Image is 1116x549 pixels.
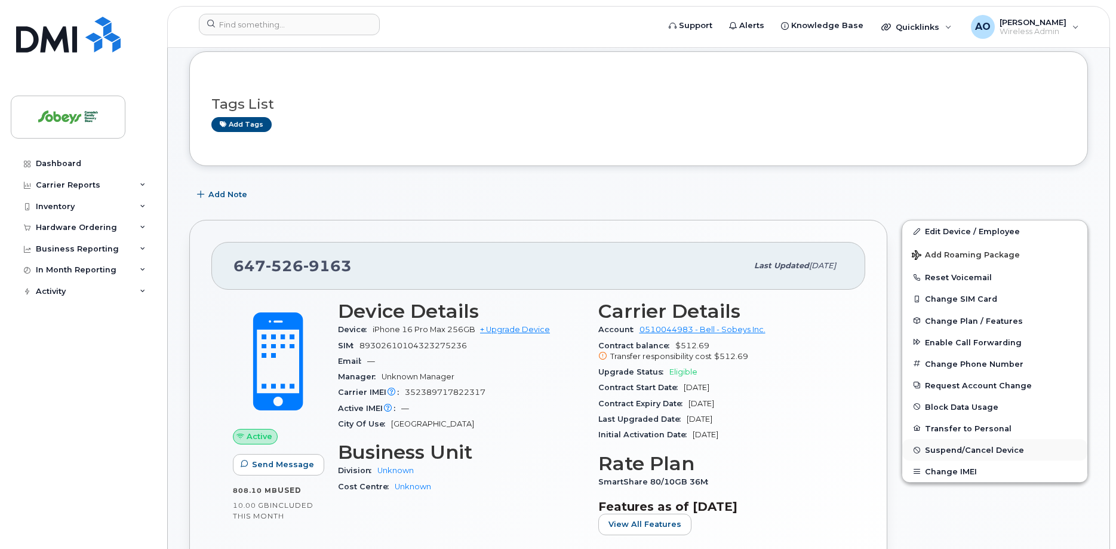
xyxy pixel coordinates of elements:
span: $512.69 [714,352,748,361]
span: Cost Centre [338,482,395,491]
span: [DATE] [688,399,714,408]
span: AO [975,20,991,34]
input: Find something... [199,14,380,35]
button: Change Phone Number [902,353,1087,375]
span: Upgrade Status [598,367,669,376]
span: 352389717822317 [405,388,485,397]
button: Reset Voicemail [902,266,1087,288]
a: Unknown [377,466,414,475]
a: Alerts [721,14,773,38]
span: Support [679,20,712,32]
span: Contract balance [598,341,675,350]
a: Knowledge Base [773,14,872,38]
span: — [367,357,375,366]
span: 9163 [303,257,352,275]
span: 89302610104323275236 [359,341,467,350]
span: Knowledge Base [791,20,863,32]
span: Carrier IMEI [338,388,405,397]
h3: Device Details [338,300,584,322]
button: Suspend/Cancel Device [902,439,1087,461]
h3: Features as of [DATE] [598,499,844,514]
span: Add Note [208,189,247,200]
span: Wireless Admin [1000,27,1066,36]
span: Change Plan / Features [925,316,1023,325]
span: Contract Expiry Date [598,399,688,408]
span: Transfer responsibility cost [610,352,712,361]
div: Quicklinks [873,15,960,39]
button: Add Roaming Package [902,242,1087,266]
span: $512.69 [598,341,844,363]
div: Antonio Orgera [963,15,1087,39]
span: [PERSON_NAME] [1000,17,1066,27]
span: [DATE] [684,383,709,392]
button: Change SIM Card [902,288,1087,309]
a: Unknown [395,482,431,491]
button: Block Data Usage [902,396,1087,418]
h3: Tags List [211,97,1066,112]
span: 808.10 MB [233,486,278,495]
span: Initial Activation Date [598,430,693,439]
span: Email [338,357,367,366]
h3: Business Unit [338,441,584,463]
button: Add Note [189,184,257,206]
a: + Upgrade Device [480,325,550,334]
span: Account [598,325,640,334]
button: Send Message [233,454,324,476]
span: View All Features [608,519,681,530]
h3: Rate Plan [598,453,844,474]
span: Unknown Manager [382,372,454,381]
button: Request Account Change [902,375,1087,396]
span: 526 [266,257,303,275]
span: Enable Call Forwarding [925,338,1022,346]
span: Active IMEI [338,404,401,413]
span: Contract Start Date [598,383,684,392]
span: Active [247,431,272,442]
span: used [278,486,302,495]
h3: Carrier Details [598,300,844,322]
span: SIM [338,341,359,350]
span: Last updated [754,261,809,270]
span: included this month [233,501,313,520]
span: 10.00 GB [233,501,270,510]
a: Support [660,14,721,38]
span: SmartShare 80/10GB 36M [598,477,714,486]
span: Manager [338,372,382,381]
button: Transfer to Personal [902,418,1087,439]
span: Alerts [739,20,764,32]
button: Change IMEI [902,461,1087,482]
a: Edit Device / Employee [902,220,1087,242]
span: Quicklinks [896,22,939,32]
span: [DATE] [693,430,718,439]
span: [DATE] [809,261,836,270]
span: Send Message [252,459,314,470]
span: 647 [233,257,352,275]
span: [DATE] [687,415,712,424]
span: iPhone 16 Pro Max 256GB [373,325,475,334]
button: Enable Call Forwarding [902,332,1087,353]
span: Device [338,325,373,334]
button: Change Plan / Features [902,310,1087,332]
span: [GEOGRAPHIC_DATA] [391,419,474,428]
span: Add Roaming Package [912,250,1020,262]
span: Eligible [669,367,697,376]
span: Last Upgraded Date [598,415,687,424]
span: Division [338,466,377,475]
span: City Of Use [338,419,391,428]
span: Suspend/Cancel Device [925,446,1024,455]
a: 0510044983 - Bell - Sobeys Inc. [640,325,765,334]
span: — [401,404,409,413]
button: View All Features [598,514,691,535]
a: Add tags [211,117,272,132]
